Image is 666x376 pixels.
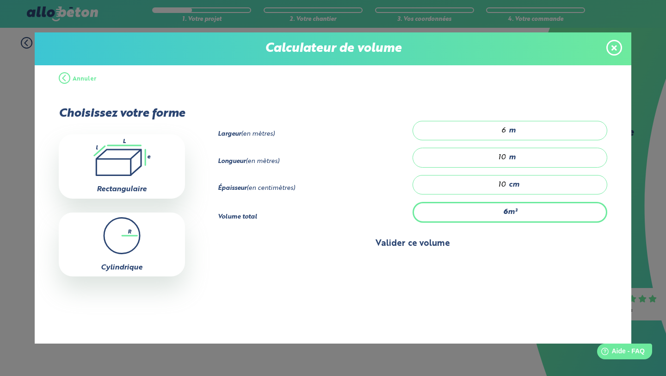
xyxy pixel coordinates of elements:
[422,180,506,189] input: 0
[422,153,506,162] input: 0
[509,126,516,135] span: m
[509,181,519,189] span: cm
[101,264,142,271] label: Cylindrique
[218,232,608,256] button: Valider ce volume
[218,131,413,138] div: (en mètres)
[59,107,185,120] p: Choisissez votre forme
[44,42,622,56] p: Calculateur de volume
[413,202,607,222] div: m³
[509,153,516,162] span: m
[218,214,257,220] strong: Volume total
[218,185,413,192] div: (en centimètres)
[218,158,246,164] strong: Longueur
[218,158,413,165] div: (en mètres)
[97,186,147,193] label: Rectangulaire
[422,126,506,135] input: 0
[584,340,656,366] iframe: Help widget launcher
[218,185,247,191] strong: Épaisseur
[503,208,508,216] strong: 6
[218,131,241,137] strong: Largeur
[59,65,97,93] button: Annuler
